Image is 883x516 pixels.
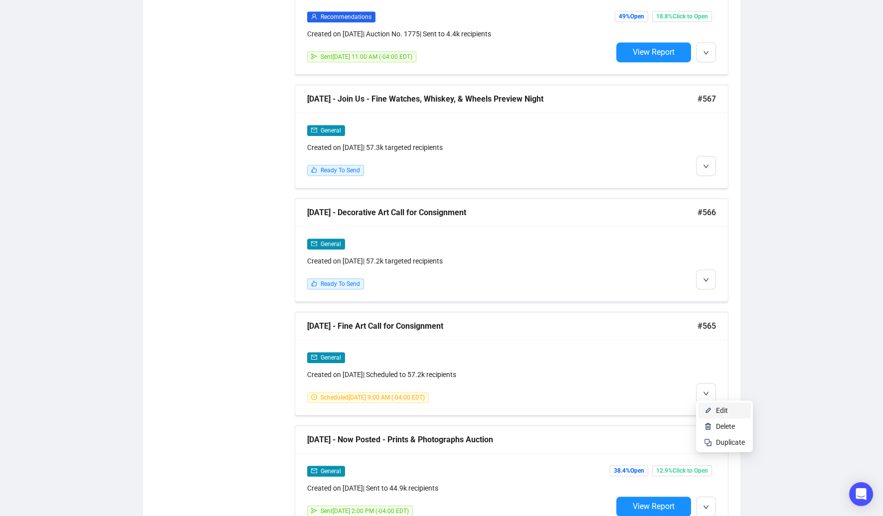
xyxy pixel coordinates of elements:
[307,483,612,494] div: Created on [DATE] | Sent to 44.9k recipients
[321,241,341,248] span: General
[311,508,317,514] span: send
[311,13,317,19] span: user
[321,53,412,60] span: Sent [DATE] 11:00 AM (-04:00 EDT)
[295,85,728,188] a: [DATE] - Join Us - Fine Watches, Whiskey, & Wheels Preview Night#567mailGeneralCreated on [DATE]|...
[716,422,735,430] span: Delete
[307,142,612,153] div: Created on [DATE] | 57.3k targeted recipients
[703,504,709,510] span: down
[295,312,728,415] a: [DATE] - Fine Art Call for Consignment#565mailGeneralCreated on [DATE]| Scheduled to 57.2k recipi...
[321,394,425,401] span: Scheduled [DATE] 9:00 AM (-04:00 EDT)
[311,394,317,400] span: clock-circle
[311,167,317,173] span: like
[307,206,698,219] div: [DATE] - Decorative Art Call for Consignment
[321,13,371,20] span: Recommendations
[321,354,341,361] span: General
[704,422,712,430] img: svg+xml;base64,PHN2ZyB4bWxucz0iaHR0cDovL3d3dy53My5vcmcvMjAwMC9zdmciIHhtbG5zOnhsaW5rPSJodHRwOi8vd3...
[652,11,712,22] span: 18.8% Click to Open
[307,28,612,39] div: Created on [DATE] | Auction No. 1775 | Sent to 4.4k recipients
[321,167,360,174] span: Ready To Send
[716,406,728,414] span: Edit
[311,127,317,133] span: mail
[321,508,409,515] span: Sent [DATE] 2:00 PM (-04:00 EDT)
[633,47,675,57] span: View Report
[849,482,873,506] div: Open Intercom Messenger
[698,320,716,332] span: #565
[307,256,612,266] div: Created on [DATE] | 57.2k targeted recipients
[703,277,709,283] span: down
[610,465,648,476] span: 38.4% Open
[698,206,716,219] span: #566
[703,50,709,56] span: down
[311,280,317,286] span: like
[307,93,698,105] div: [DATE] - Join Us - Fine Watches, Whiskey, & Wheels Preview Night
[295,198,728,302] a: [DATE] - Decorative Art Call for Consignment#566mailGeneralCreated on [DATE]| 57.2k targeted reci...
[321,127,341,134] span: General
[321,280,360,287] span: Ready To Send
[703,390,709,396] span: down
[652,465,712,476] span: 12.9% Click to Open
[716,438,745,446] span: Duplicate
[311,241,317,247] span: mail
[307,433,698,446] div: [DATE] - Now Posted - Prints & Photographs Auction
[311,53,317,59] span: send
[704,438,712,446] img: svg+xml;base64,PHN2ZyB4bWxucz0iaHR0cDovL3d3dy53My5vcmcvMjAwMC9zdmciIHdpZHRoPSIyNCIgaGVpZ2h0PSIyNC...
[307,320,698,332] div: [DATE] - Fine Art Call for Consignment
[311,468,317,474] span: mail
[307,369,612,380] div: Created on [DATE] | Scheduled to 57.2k recipients
[633,502,675,511] span: View Report
[616,42,691,62] button: View Report
[703,163,709,169] span: down
[615,11,648,22] span: 49% Open
[704,406,712,414] img: svg+xml;base64,PHN2ZyB4bWxucz0iaHR0cDovL3d3dy53My5vcmcvMjAwMC9zdmciIHhtbG5zOnhsaW5rPSJodHRwOi8vd3...
[321,468,341,475] span: General
[698,93,716,105] span: #567
[311,354,317,360] span: mail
